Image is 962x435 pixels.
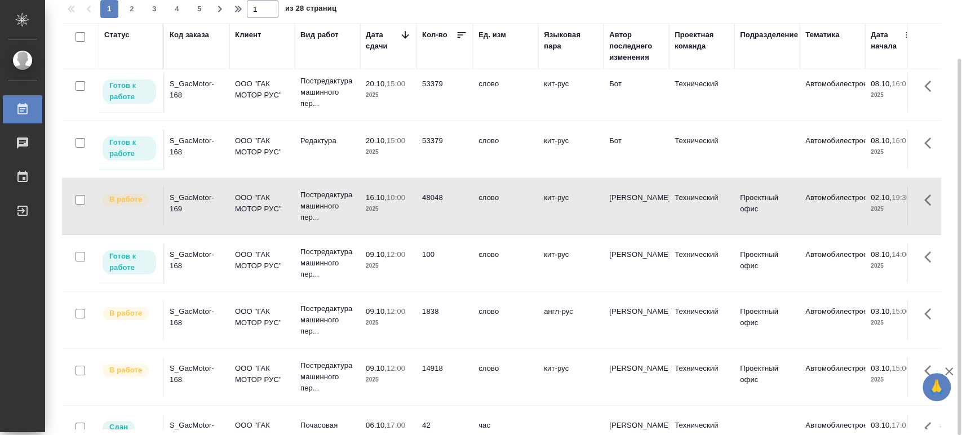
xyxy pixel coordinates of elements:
[871,136,892,145] p: 08.10,
[473,243,538,283] td: слово
[235,306,289,329] p: ООО "ГАК МОТОР РУС"
[871,193,892,202] p: 02.10,
[300,360,354,394] p: Постредактура машинного пер...
[145,3,163,15] span: 3
[871,421,892,429] p: 03.10,
[871,147,916,158] p: 2025
[101,192,157,207] div: Исполнитель выполняет работу
[101,249,157,276] div: Исполнитель может приступить к работе
[917,357,945,384] button: Здесь прячутся важные кнопки
[170,78,224,101] div: S_GacMotor-168
[917,187,945,214] button: Здесь прячутся важные кнопки
[366,193,387,202] p: 16.10,
[109,308,142,319] p: В работе
[416,357,473,397] td: 14918
[300,303,354,337] p: Постредактура машинного пер...
[387,79,405,88] p: 15:00
[473,130,538,169] td: слово
[473,300,538,340] td: слово
[917,73,945,100] button: Здесь прячутся важные кнопки
[871,79,892,88] p: 08.10,
[604,300,669,340] td: [PERSON_NAME]
[892,307,910,316] p: 15:00
[366,317,411,329] p: 2025
[387,193,405,202] p: 10:00
[366,364,387,372] p: 09.10,
[300,246,354,280] p: Постредактура машинного пер...
[101,306,157,321] div: Исполнитель выполняет работу
[923,373,951,401] button: 🙏
[805,78,859,90] p: Автомобилестроение
[109,80,149,103] p: Готов к работе
[805,363,859,374] p: Автомобилестроение
[604,73,669,112] td: Бот
[478,29,506,41] div: Ед. изм
[387,307,405,316] p: 12:00
[101,420,157,435] div: Менеджер проверил работу исполнителя, передает ее на следующий этап
[871,260,916,272] p: 2025
[366,421,387,429] p: 06.10,
[416,243,473,283] td: 100
[104,29,130,41] div: Статус
[170,249,224,272] div: S_GacMotor-168
[168,3,186,15] span: 4
[734,187,800,226] td: Проектный офис
[235,363,289,385] p: ООО "ГАК МОТОР РУС"
[805,249,859,260] p: Автомобилестроение
[387,364,405,372] p: 12:00
[604,187,669,226] td: [PERSON_NAME]
[669,300,734,340] td: Технический
[669,243,734,283] td: Технический
[917,300,945,327] button: Здесь прячутся важные кнопки
[109,421,128,433] p: Сдан
[473,357,538,397] td: слово
[917,243,945,270] button: Здесь прячутся важные кнопки
[871,250,892,259] p: 08.10,
[123,3,141,15] span: 2
[235,135,289,158] p: ООО "ГАК МОТОР РУС"
[805,420,859,431] p: Автомобилестроение
[805,135,859,147] p: Автомобилестроение
[366,307,387,316] p: 09.10,
[235,29,261,41] div: Клиент
[675,29,729,52] div: Проектная команда
[669,130,734,169] td: Технический
[538,300,604,340] td: англ-рус
[300,76,354,109] p: Постредактура машинного пер...
[170,192,224,215] div: S_GacMotor-169
[235,192,289,215] p: ООО "ГАК МОТОР РУС"
[416,130,473,169] td: 53379
[740,29,798,41] div: Подразделение
[300,135,354,147] p: Редактура
[871,307,892,316] p: 03.10,
[366,203,411,215] p: 2025
[538,187,604,226] td: кит-рус
[805,306,859,317] p: Автомобилестроение
[101,135,157,162] div: Исполнитель может приступить к работе
[473,187,538,226] td: слово
[366,29,400,52] div: Дата сдачи
[170,29,209,41] div: Код заказа
[366,147,411,158] p: 2025
[416,73,473,112] td: 53379
[170,306,224,329] div: S_GacMotor-168
[734,357,800,397] td: Проектный офис
[109,194,142,205] p: В работе
[892,193,910,202] p: 19:30
[473,73,538,112] td: слово
[538,73,604,112] td: кит-рус
[892,421,910,429] p: 17:02
[190,3,209,15] span: 5
[101,363,157,378] div: Исполнитель выполняет работу
[871,90,916,101] p: 2025
[871,374,916,385] p: 2025
[170,363,224,385] div: S_GacMotor-168
[734,300,800,340] td: Проектный офис
[669,357,734,397] td: Технический
[416,300,473,340] td: 1838
[109,365,142,376] p: В работе
[871,364,892,372] p: 03.10,
[387,421,405,429] p: 17:00
[366,90,411,101] p: 2025
[300,189,354,223] p: Постредактура машинного пер...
